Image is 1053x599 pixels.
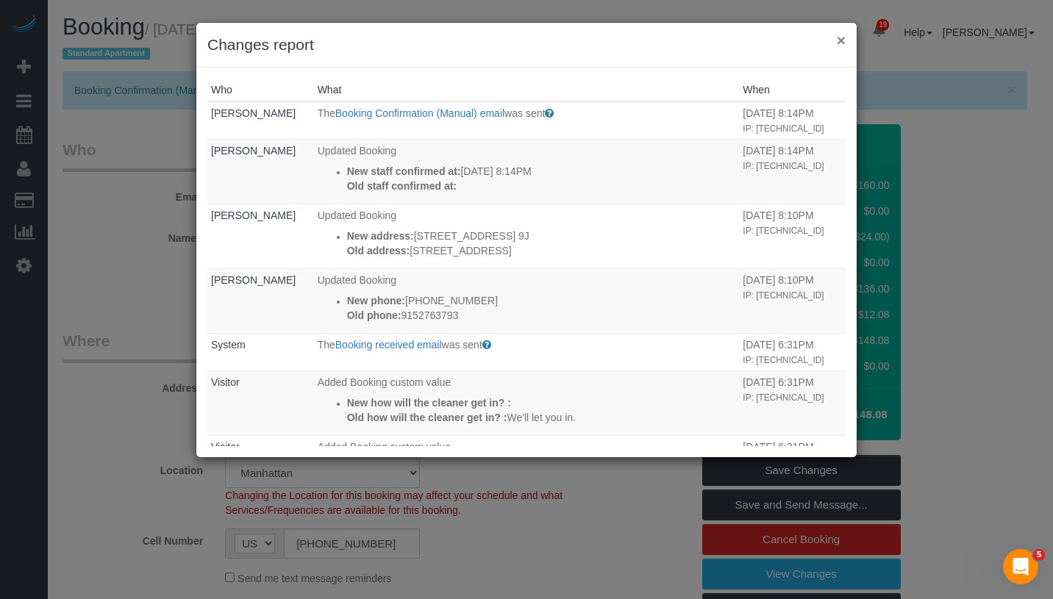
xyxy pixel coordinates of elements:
td: What [314,333,740,370]
td: Who [207,101,314,139]
strong: New how will the cleaner get in? : [347,397,511,409]
a: [PERSON_NAME] [211,107,296,119]
td: Who [207,268,314,333]
a: Visitor [211,441,240,453]
td: When [739,101,846,139]
span: was sent [504,107,545,119]
td: When [739,139,846,204]
span: Updated Booking [318,274,396,286]
td: What [314,268,740,333]
p: [STREET_ADDRESS] 9J [347,229,736,243]
h3: Changes report [207,34,846,56]
small: IP: [TECHNICAL_ID] [743,161,824,171]
small: IP: [TECHNICAL_ID] [743,226,824,236]
td: What [314,139,740,204]
strong: New staff confirmed at: [347,165,461,177]
td: What [314,370,740,435]
th: When [739,79,846,101]
span: The [318,339,335,351]
td: What [314,435,740,500]
button: × [837,32,846,48]
p: [PHONE_NUMBER] [347,293,736,308]
small: IP: [TECHNICAL_ID] [743,123,824,134]
span: Added Booking custom value [318,441,451,453]
strong: New phone: [347,295,405,306]
sui-modal: Changes report [196,23,857,457]
small: IP: [TECHNICAL_ID] [743,392,824,403]
td: When [739,204,846,268]
a: System [211,339,246,351]
td: Who [207,370,314,435]
p: [STREET_ADDRESS] [347,243,736,258]
span: The [318,107,335,119]
span: was sent [442,339,482,351]
th: What [314,79,740,101]
td: When [739,268,846,333]
strong: Old staff confirmed at: [347,180,457,192]
p: 9152763793 [347,308,736,323]
strong: Old how will the cleaner get in? : [347,412,507,423]
p: We'll let you in. [347,410,736,425]
td: When [739,370,846,435]
a: Booking Confirmation (Manual) email [335,107,504,119]
td: When [739,435,846,500]
td: Who [207,204,314,268]
a: [PERSON_NAME] [211,274,296,286]
td: What [314,204,740,268]
p: [DATE] 8:14PM [347,164,736,179]
th: Who [207,79,314,101]
span: Updated Booking [318,145,396,157]
span: Added Booking custom value [318,376,451,388]
a: [PERSON_NAME] [211,145,296,157]
td: Who [207,333,314,370]
strong: Old address: [347,245,410,257]
small: IP: [TECHNICAL_ID] [743,355,824,365]
a: Visitor [211,376,240,388]
span: 5 [1033,549,1045,561]
a: [PERSON_NAME] [211,209,296,221]
td: Who [207,435,314,500]
iframe: Intercom live chat [1003,549,1038,584]
td: Who [207,139,314,204]
span: Updated Booking [318,209,396,221]
a: Booking received email [335,339,442,351]
strong: New address: [347,230,414,242]
small: IP: [TECHNICAL_ID] [743,290,824,301]
strong: Old phone: [347,309,401,321]
td: What [314,101,740,139]
td: When [739,333,846,370]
